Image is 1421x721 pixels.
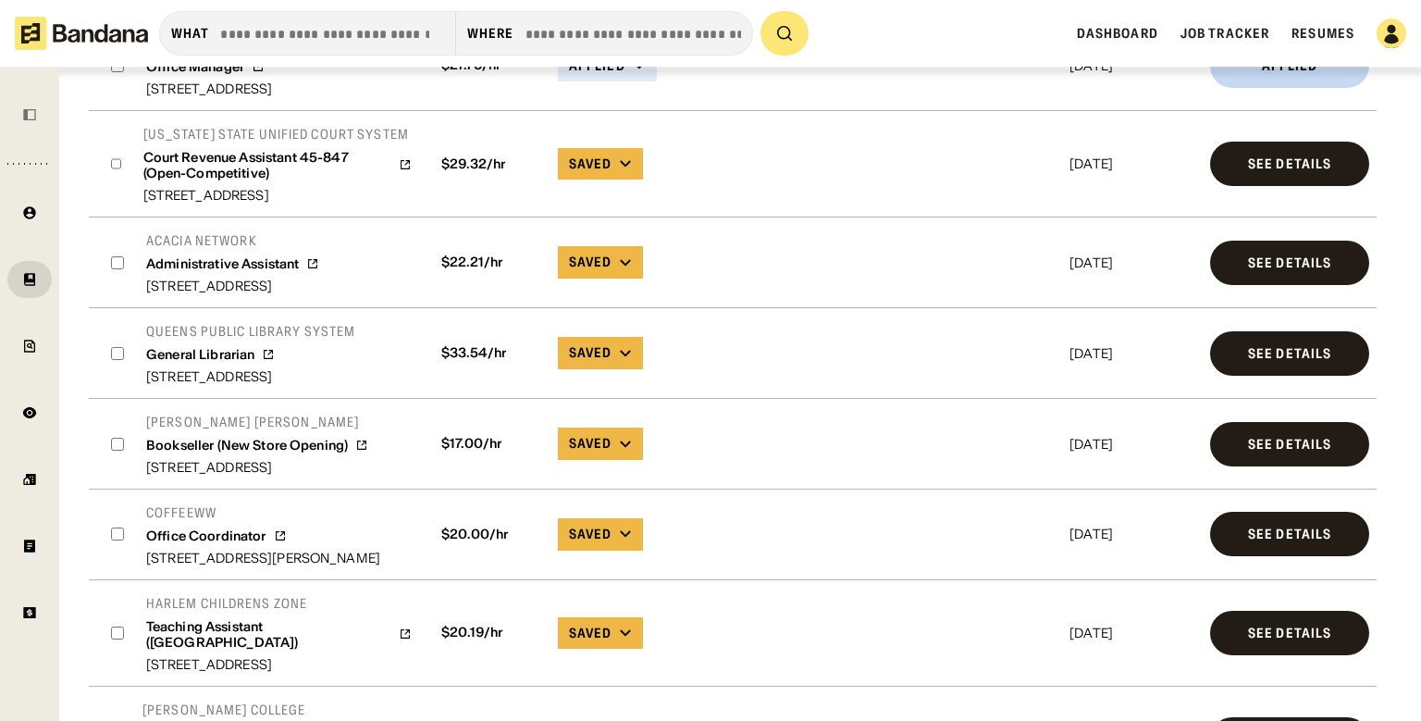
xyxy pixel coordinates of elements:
[143,126,413,202] a: [US_STATE] State Unified Court SystemCourt Revenue Assistant 45-847 (Open-Competitive)[STREET_ADD...
[434,436,543,452] div: $ 17.00 /hr
[146,619,391,651] div: Teaching Assistant ([GEOGRAPHIC_DATA])
[146,595,412,612] div: Harlem Childrens Zone
[146,414,368,474] a: [PERSON_NAME] [PERSON_NAME]Bookseller (New Store Opening)[STREET_ADDRESS]
[146,256,299,272] div: Administrative Assistant
[171,25,209,42] div: what
[146,323,355,383] a: Queens Public Library SystemGeneral Librarian[STREET_ADDRESS]
[142,702,412,718] div: [PERSON_NAME] College
[569,155,612,172] div: Saved
[1069,347,1195,360] div: [DATE]
[146,347,254,363] div: General Librarian
[569,625,612,641] div: Saved
[1248,627,1331,640] div: See Details
[569,435,612,452] div: Saved
[146,461,368,474] div: [STREET_ADDRESS]
[146,438,348,454] div: Bookseller (New Store Opening)
[434,625,543,640] div: $ 20.19 /hr
[1069,256,1195,269] div: [DATE]
[1069,157,1195,170] div: [DATE]
[1069,528,1195,541] div: [DATE]
[146,323,355,340] div: Queens Public Library System
[434,345,543,361] div: $ 33.54 /hr
[146,35,272,95] a: BandanaOffice Manager[STREET_ADDRESS]
[1069,438,1195,451] div: [DATE]
[1248,528,1331,541] div: See Details
[146,232,319,249] div: Acacia Network
[143,189,413,202] div: [STREET_ADDRESS]
[1180,25,1269,42] a: Job Tracker
[146,552,380,565] div: [STREET_ADDRESS][PERSON_NAME]
[15,17,148,50] img: Bandana logotype
[569,344,612,361] div: Saved
[146,595,412,671] a: Harlem Childrens ZoneTeaching Assistant ([GEOGRAPHIC_DATA])[STREET_ADDRESS]
[1069,59,1195,72] div: [DATE]
[467,25,514,42] div: Where
[143,150,392,181] div: Court Revenue Assistant 45-847 (Open-Competitive)
[434,527,543,542] div: $ 20.00 /hr
[1248,256,1331,269] div: See Details
[146,528,266,544] div: Office Coordinator
[434,255,543,270] div: $ 22.21 /hr
[1077,25,1158,42] a: Dashboard
[1069,627,1195,640] div: [DATE]
[146,280,319,292] div: [STREET_ADDRESS]
[146,504,380,521] div: Coffeeww
[146,414,368,430] div: [PERSON_NAME] [PERSON_NAME]
[143,126,413,143] div: [US_STATE] State Unified Court System
[146,504,380,565] a: CoffeewwOffice Coordinator[STREET_ADDRESS][PERSON_NAME]
[146,232,319,292] a: Acacia NetworkAdministrative Assistant[STREET_ADDRESS]
[1248,438,1331,451] div: See Details
[146,59,244,75] div: Office Manager
[569,526,612,542] div: Saved
[1291,25,1354,42] a: Resumes
[1248,347,1331,360] div: See Details
[146,370,355,383] div: [STREET_ADDRESS]
[146,658,412,671] div: [STREET_ADDRESS]
[569,254,612,270] div: Saved
[146,82,272,95] div: [STREET_ADDRESS]
[434,156,543,172] div: $ 29.32 /hr
[1248,157,1331,170] div: See Details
